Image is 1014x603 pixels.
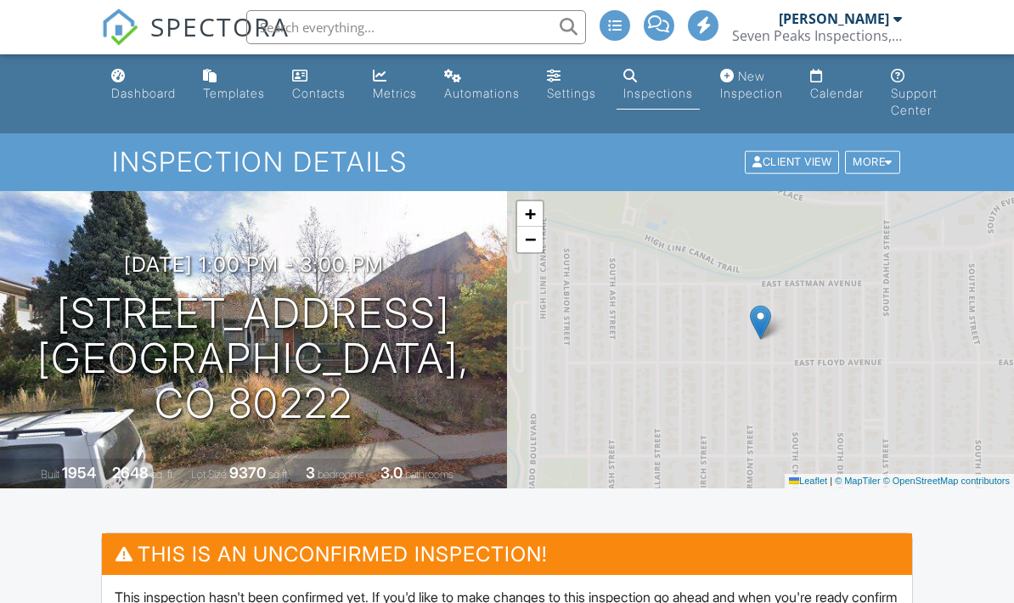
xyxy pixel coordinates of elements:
[789,476,827,486] a: Leaflet
[292,86,346,100] div: Contacts
[810,86,864,100] div: Calendar
[444,86,520,100] div: Automations
[779,10,889,27] div: [PERSON_NAME]
[517,227,543,252] a: Zoom out
[617,61,700,110] a: Inspections
[112,464,149,482] div: 2648
[830,476,832,486] span: |
[732,27,902,44] div: Seven Peaks Inspections, LLC
[150,8,290,44] span: SPECTORA
[196,61,272,110] a: Templates
[540,61,603,110] a: Settings
[750,305,771,340] img: Marker
[743,155,843,167] a: Client View
[745,151,839,174] div: Client View
[191,468,227,481] span: Lot Size
[102,533,911,575] h3: This is an Unconfirmed Inspection!
[111,86,176,100] div: Dashboard
[437,61,527,110] a: Automations (Advanced)
[41,468,59,481] span: Built
[246,10,586,44] input: Search everything...
[547,86,596,100] div: Settings
[884,61,944,127] a: Support Center
[883,476,1010,486] a: © OpenStreetMap contributors
[623,86,693,100] div: Inspections
[203,86,265,100] div: Templates
[101,23,290,59] a: SPECTORA
[380,464,403,482] div: 3.0
[891,86,938,117] div: Support Center
[104,61,183,110] a: Dashboard
[845,151,900,174] div: More
[124,253,384,276] h3: [DATE] 1:00 pm - 3:00 pm
[835,476,881,486] a: © MapTiler
[373,86,417,100] div: Metrics
[318,468,364,481] span: bedrooms
[112,147,902,177] h1: Inspection Details
[720,69,783,100] div: New Inspection
[101,8,138,46] img: The Best Home Inspection Software - Spectora
[306,464,315,482] div: 3
[405,468,453,481] span: bathrooms
[268,468,290,481] span: sq.ft.
[713,61,790,110] a: New Inspection
[525,203,536,224] span: +
[285,61,352,110] a: Contacts
[803,61,870,110] a: Calendar
[525,228,536,250] span: −
[151,468,175,481] span: sq. ft.
[366,61,424,110] a: Metrics
[27,291,480,425] h1: [STREET_ADDRESS] [GEOGRAPHIC_DATA], CO 80222
[62,464,96,482] div: 1954
[517,201,543,227] a: Zoom in
[229,464,266,482] div: 9370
